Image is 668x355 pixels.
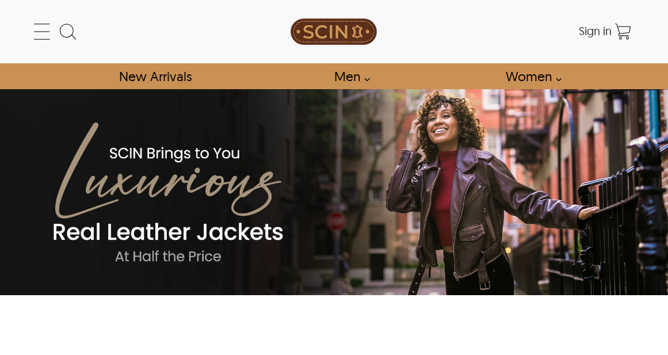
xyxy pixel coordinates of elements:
img: SCIN [291,6,377,58]
a: Shopping Cart [612,20,635,43]
a: SCIN [234,6,434,58]
a: Shop New Arrivals [106,63,204,89]
span: Sign in [579,24,612,38]
a: Shop Women Leather Jackets [493,63,568,89]
a: Sign in [579,28,612,37]
a: shop men's leather jackets [321,63,376,89]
